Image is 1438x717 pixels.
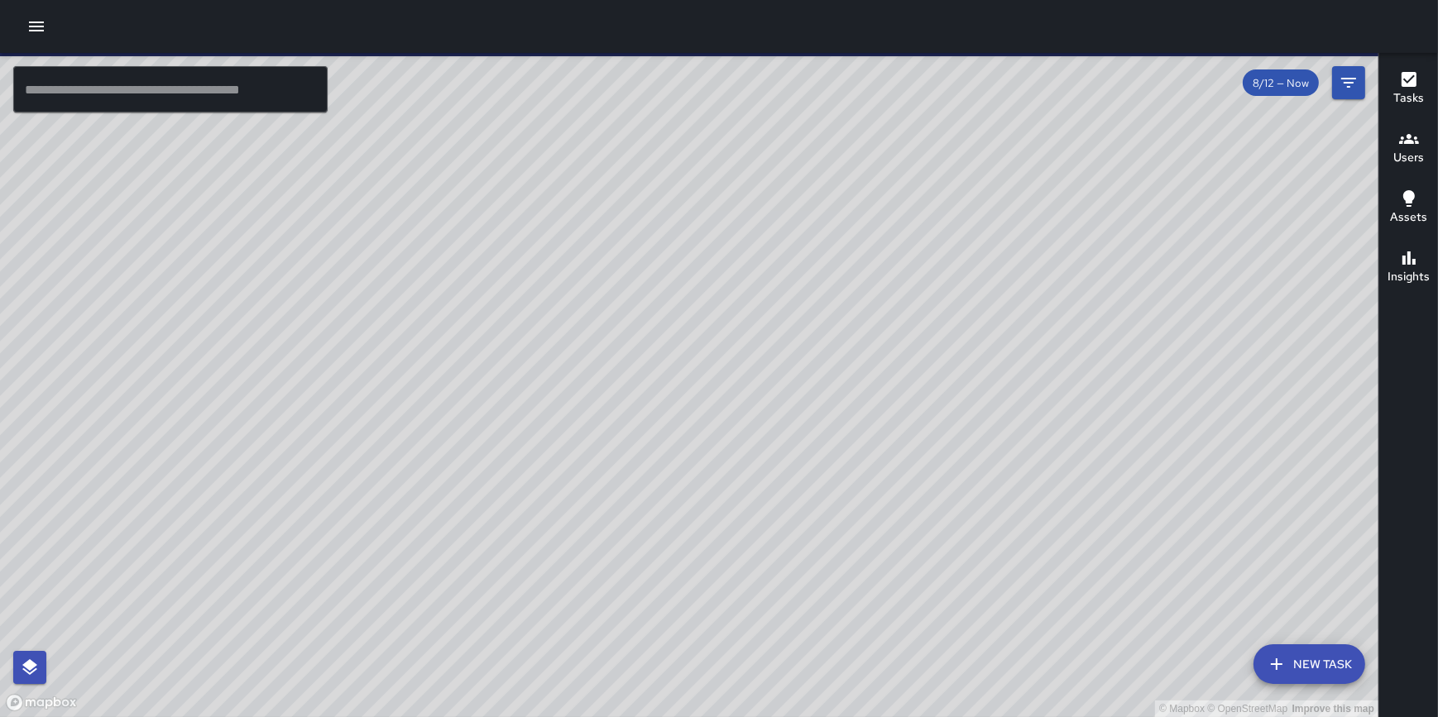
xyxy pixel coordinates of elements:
h6: Tasks [1393,89,1424,108]
button: Assets [1379,179,1438,238]
button: Users [1379,119,1438,179]
h6: Assets [1390,208,1427,227]
span: 8/12 — Now [1243,76,1319,90]
h6: Insights [1388,268,1430,286]
button: Filters [1332,66,1365,99]
button: New Task [1253,644,1365,684]
h6: Users [1393,149,1424,167]
button: Insights [1379,238,1438,298]
button: Tasks [1379,60,1438,119]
